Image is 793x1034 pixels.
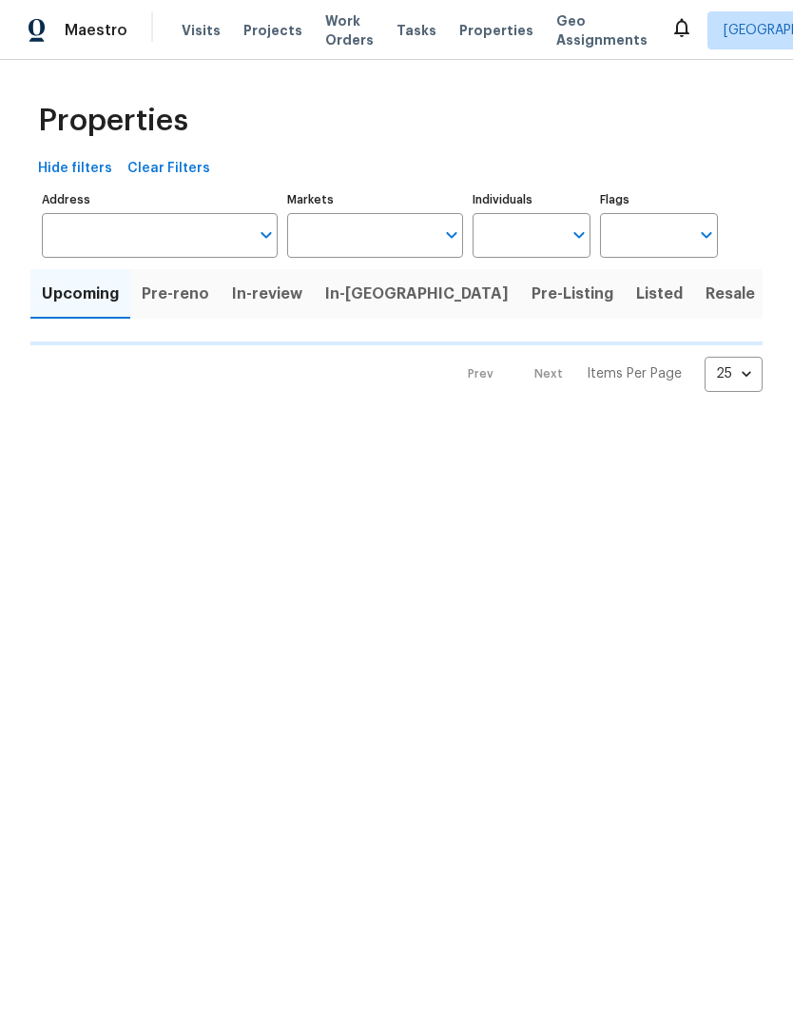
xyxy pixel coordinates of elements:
span: Listed [636,281,683,307]
button: Open [566,222,592,248]
span: Properties [38,111,188,130]
span: Geo Assignments [556,11,648,49]
div: 25 [705,349,763,399]
span: In-[GEOGRAPHIC_DATA] [325,281,509,307]
button: Clear Filters [120,151,218,186]
span: Pre-Listing [532,281,613,307]
span: Projects [243,21,302,40]
button: Open [438,222,465,248]
label: Flags [600,194,718,205]
span: Visits [182,21,221,40]
span: Work Orders [325,11,374,49]
button: Open [693,222,720,248]
span: Resale [706,281,755,307]
span: Pre-reno [142,281,209,307]
span: Maestro [65,21,127,40]
nav: Pagination Navigation [450,357,763,392]
span: In-review [232,281,302,307]
button: Hide filters [30,151,120,186]
span: Properties [459,21,533,40]
span: Clear Filters [127,157,210,181]
span: Upcoming [42,281,119,307]
label: Individuals [473,194,590,205]
span: Hide filters [38,157,112,181]
label: Markets [287,194,464,205]
label: Address [42,194,278,205]
span: Tasks [396,24,436,37]
button: Open [253,222,280,248]
p: Items Per Page [587,364,682,383]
